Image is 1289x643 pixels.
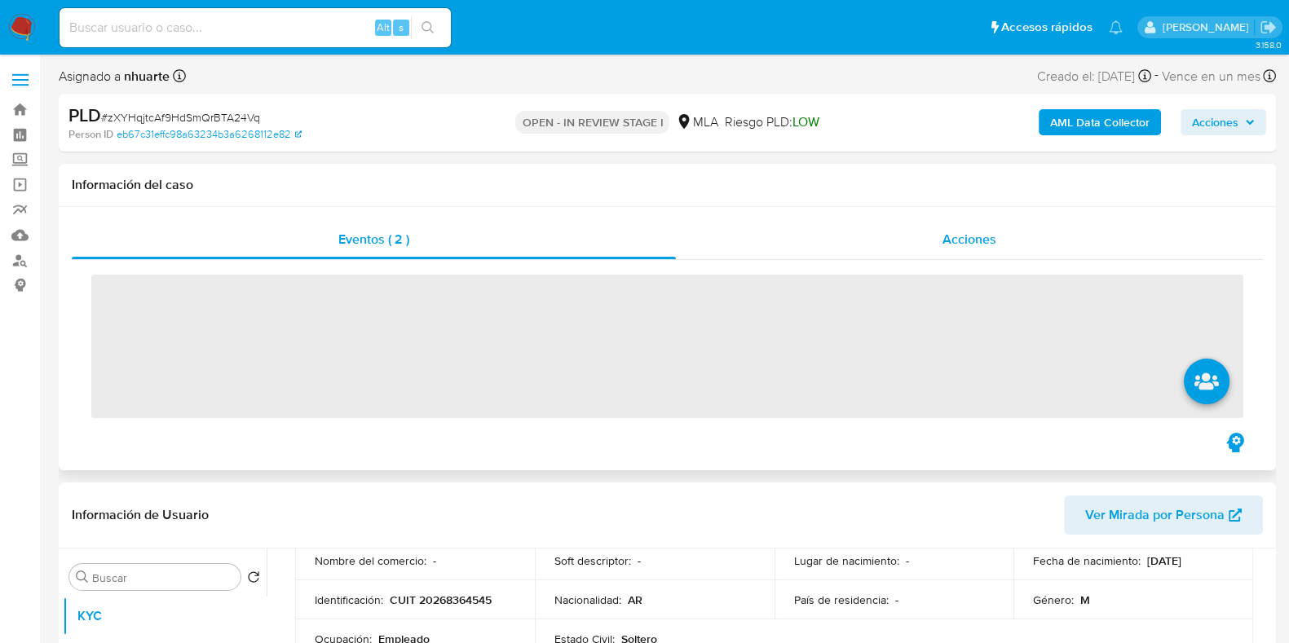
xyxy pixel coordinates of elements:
[895,592,898,607] p: -
[794,553,899,568] p: Lugar de nacimiento :
[117,127,302,142] a: eb67c31effc98a63234b3a6268112e82
[315,553,426,568] p: Nombre del comercio :
[91,275,1243,418] span: ‌
[1039,109,1161,135] button: AML Data Collector
[338,230,409,249] span: Eventos ( 2 )
[1162,20,1254,35] p: noelia.huarte@mercadolibre.com
[554,592,621,607] p: Nacionalidad :
[68,102,101,128] b: PLD
[59,68,170,86] span: Asignado a
[60,17,451,38] input: Buscar usuario o caso...
[72,507,209,523] h1: Información de Usuario
[942,230,996,249] span: Acciones
[1260,19,1277,36] a: Salir
[638,553,641,568] p: -
[1192,109,1238,135] span: Acciones
[315,592,383,607] p: Identificación :
[906,553,909,568] p: -
[1109,20,1123,34] a: Notificaciones
[72,177,1263,193] h1: Información del caso
[121,67,170,86] b: nhuarte
[792,112,819,131] span: LOW
[63,597,267,636] button: KYC
[628,592,642,607] p: AR
[1085,495,1225,535] span: Ver Mirada por Persona
[101,109,260,126] span: # zXYHqjtcAf9HdSmQrBTA24Vq
[390,592,492,607] p: CUIT 20268364545
[1154,65,1159,87] span: -
[76,570,89,584] button: Buscar
[724,113,819,131] span: Riesgo PLD:
[247,570,260,588] button: Volver al orden por defecto
[433,553,436,568] p: -
[515,111,669,134] p: OPEN - IN REVIEW STAGE I
[1147,553,1181,568] p: [DATE]
[1037,65,1151,87] div: Creado el: [DATE]
[1033,553,1141,568] p: Fecha de nacimiento :
[377,20,390,35] span: Alt
[794,592,889,607] p: País de residencia :
[1033,592,1074,607] p: Género :
[1080,592,1090,607] p: M
[68,127,113,142] b: Person ID
[676,113,717,131] div: MLA
[1050,109,1150,135] b: AML Data Collector
[554,553,631,568] p: Soft descriptor :
[399,20,404,35] span: s
[1162,68,1260,86] span: Vence en un mes
[1181,109,1266,135] button: Acciones
[411,16,444,39] button: search-icon
[1001,19,1093,36] span: Accesos rápidos
[1064,495,1263,535] button: Ver Mirada por Persona
[92,570,234,585] input: Buscar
